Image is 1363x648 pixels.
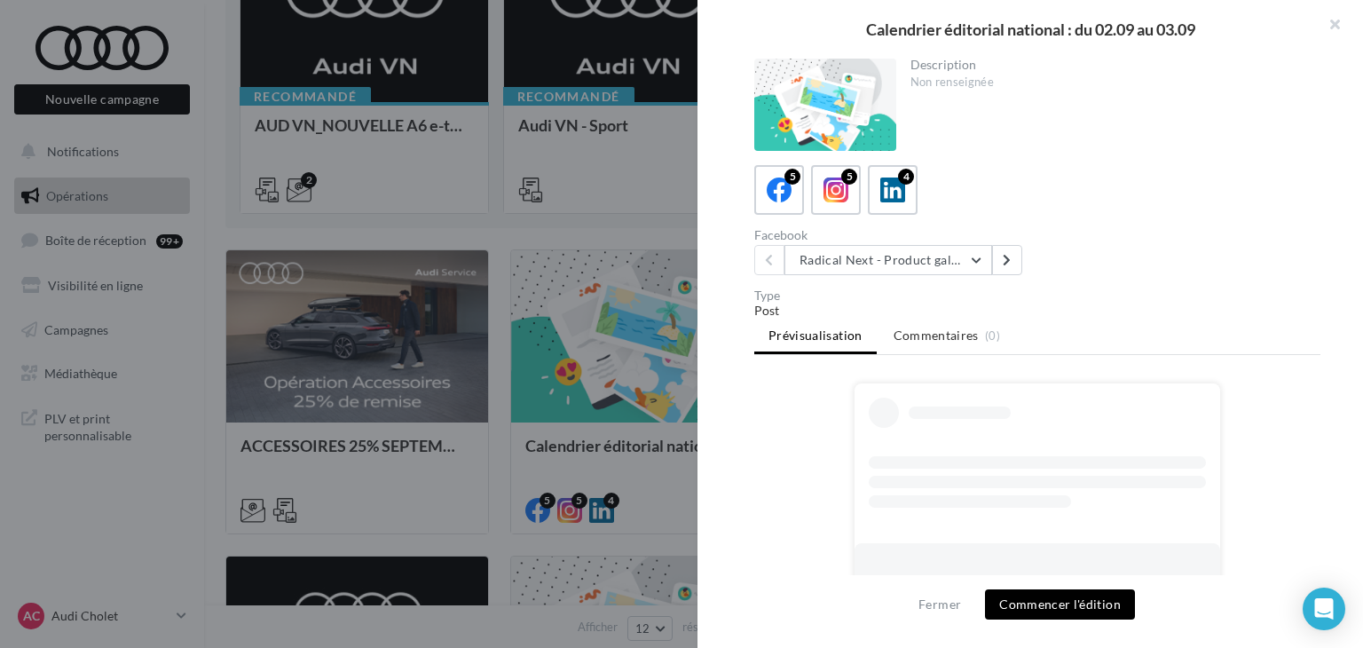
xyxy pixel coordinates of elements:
[1303,588,1345,630] div: Open Intercom Messenger
[754,302,1320,320] div: Post
[754,229,1030,241] div: Facebook
[985,589,1135,620] button: Commencer l'édition
[910,59,1307,71] div: Description
[894,327,979,344] span: Commentaires
[911,594,968,615] button: Fermer
[985,328,1000,343] span: (0)
[910,75,1307,91] div: Non renseignée
[784,169,800,185] div: 5
[898,169,914,185] div: 4
[784,245,992,275] button: Radical Next - Product gallery
[754,289,1320,302] div: Type
[841,169,857,185] div: 5
[726,21,1335,37] div: Calendrier éditorial national : du 02.09 au 03.09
